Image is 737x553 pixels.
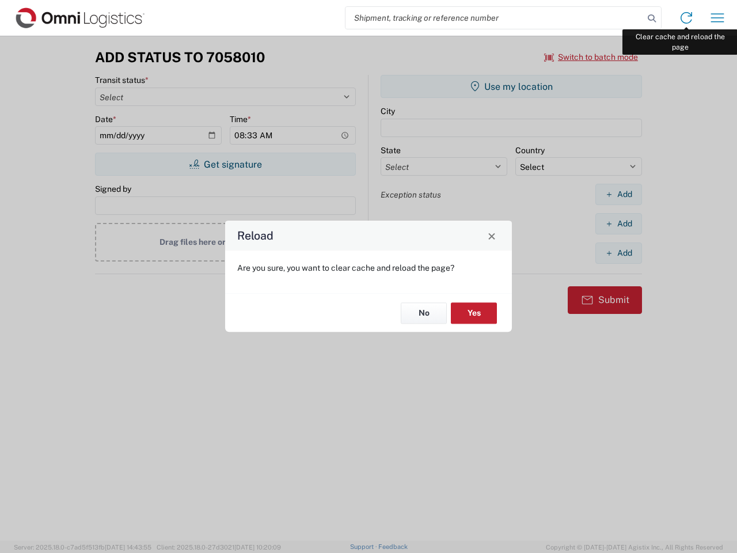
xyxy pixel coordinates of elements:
h4: Reload [237,228,273,244]
button: Close [484,228,500,244]
button: Yes [451,302,497,324]
button: No [401,302,447,324]
input: Shipment, tracking or reference number [345,7,644,29]
p: Are you sure, you want to clear cache and reload the page? [237,263,500,273]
